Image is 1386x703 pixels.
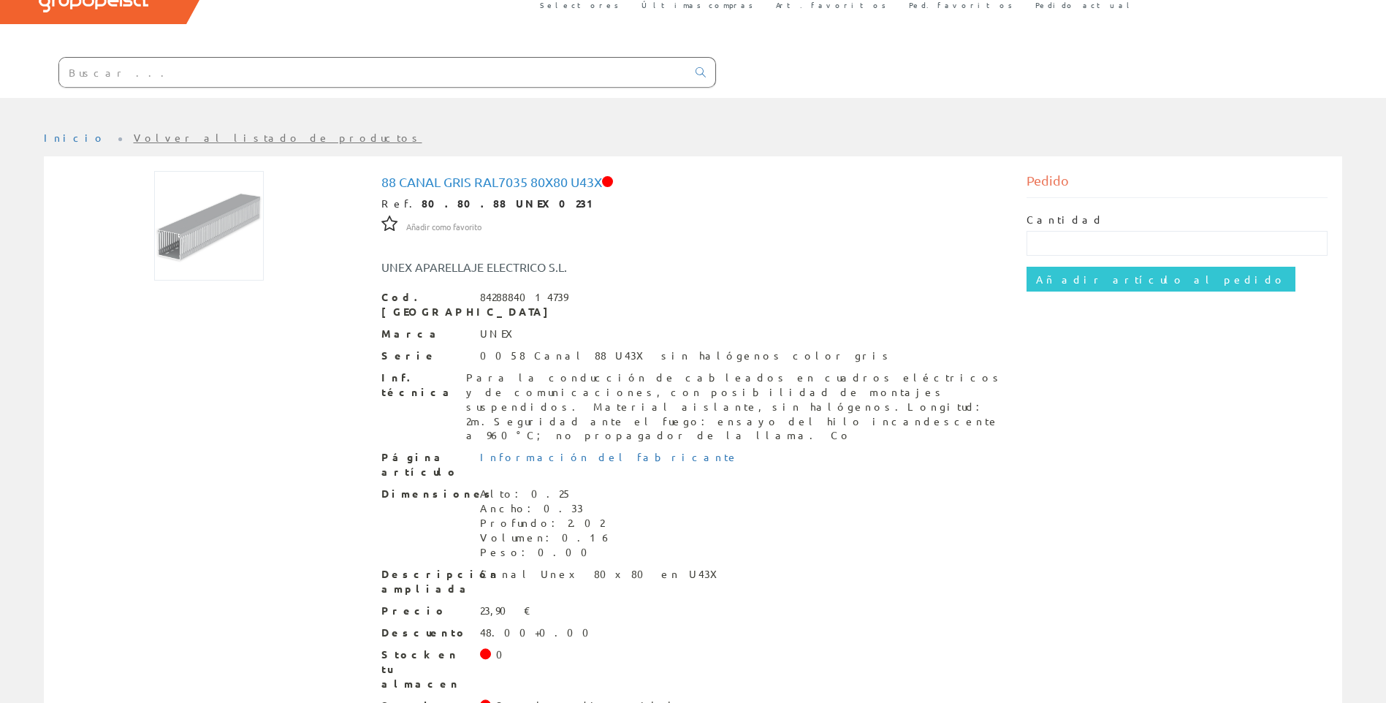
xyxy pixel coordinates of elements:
div: Ancho: 0.33 [480,501,612,516]
div: Alto: 0.25 [480,487,612,501]
span: Serie [381,349,469,363]
span: Precio [381,604,469,618]
input: Buscar ... [59,58,687,87]
div: 0 [496,647,511,662]
img: Foto artículo 88 Canal gris RAL7035 80x80 U43X (150x150) [154,171,264,281]
a: Volver al listado de productos [134,131,422,144]
div: Para la conducción de cableados en cuadros eléctricos y de comunicaciones, con posibilidad de mon... [466,370,1005,444]
div: Volumen: 0.16 [480,531,612,545]
div: 48.00+0.00 [480,626,598,640]
span: Stock en tu almacen [381,647,469,691]
input: Añadir artículo al pedido [1027,267,1295,292]
div: 0058 Canal 88 U43X sin halógenos color gris [480,349,893,363]
div: Canal Unex 80x80 en U43X [480,567,726,582]
span: Página artículo [381,450,469,479]
span: Descripción ampliada [381,567,469,596]
span: Añadir como favorito [406,221,481,233]
h1: 88 Canal gris RAL7035 80x80 U43X [381,175,1005,189]
span: Marca [381,327,469,341]
a: Información del fabricante [480,450,739,463]
label: Cantidad [1027,213,1104,227]
div: 23,90 € [480,604,531,618]
span: Descuento [381,626,469,640]
span: Inf. técnica [381,370,455,400]
a: Añadir como favorito [406,219,481,232]
a: Inicio [44,131,106,144]
div: 8428884014739 [480,290,568,305]
div: Pedido [1027,171,1328,198]
div: Profundo: 2.02 [480,516,612,531]
div: UNEX APARELLAJE ELECTRICO S.L. [370,259,747,275]
div: Peso: 0.00 [480,545,612,560]
div: Ref. [381,197,1005,211]
span: Cod. [GEOGRAPHIC_DATA] [381,290,469,319]
div: UNEX [480,327,522,341]
strong: 80.80.88 UNEX0231 [422,197,600,210]
span: Dimensiones [381,487,469,501]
